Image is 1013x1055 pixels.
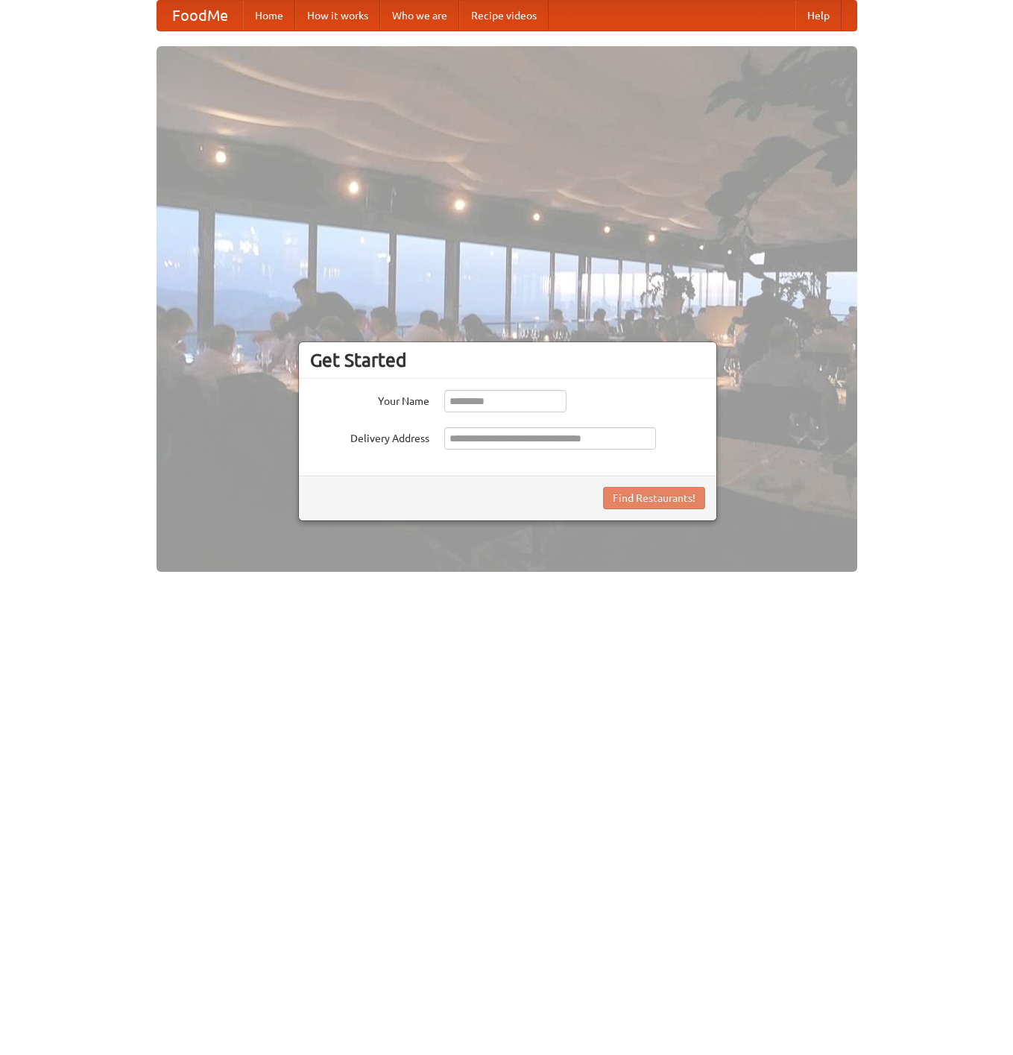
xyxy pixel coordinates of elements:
[459,1,549,31] a: Recipe videos
[310,349,705,371] h3: Get Started
[795,1,842,31] a: Help
[243,1,295,31] a: Home
[603,487,705,509] button: Find Restaurants!
[157,1,243,31] a: FoodMe
[380,1,459,31] a: Who we are
[310,390,429,409] label: Your Name
[295,1,380,31] a: How it works
[310,427,429,446] label: Delivery Address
